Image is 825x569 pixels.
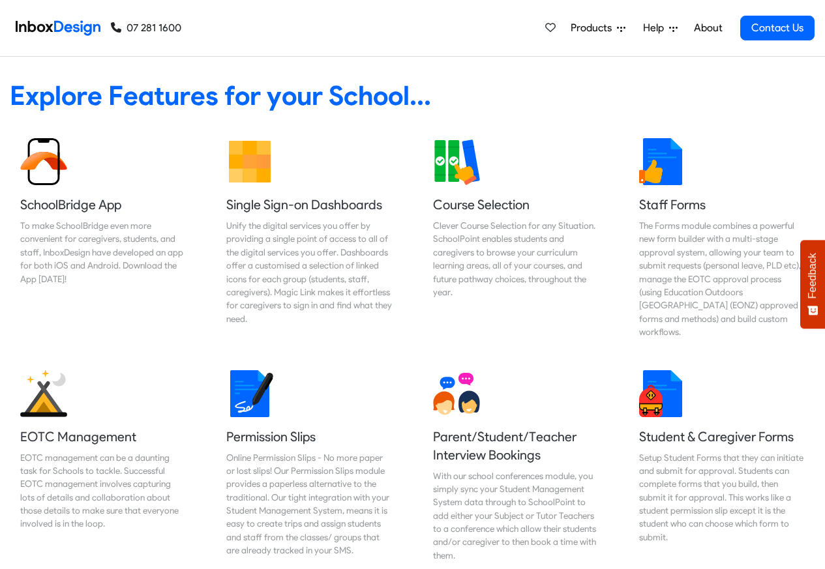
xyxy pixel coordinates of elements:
div: EOTC management can be a daunting task for Schools to tackle. Successful EOTC management involves... [20,451,186,531]
a: About [690,15,726,41]
img: 2022_01_13_icon_thumbsup.svg [639,138,686,185]
a: Course Selection Clever Course Selection for any Situation. SchoolPoint enables students and care... [423,128,609,349]
div: To make SchoolBridge even more convenient for caregivers, students, and staff, InboxDesign have d... [20,219,186,285]
h5: Staff Forms [639,196,805,214]
a: SchoolBridge App To make SchoolBridge even more convenient for caregivers, students, and staff, I... [10,128,196,349]
img: 2022_01_13_icon_grid.svg [226,138,273,185]
div: The Forms module combines a powerful new form builder with a multi-stage approval system, allowin... [639,219,805,339]
div: Setup Student Forms that they can initiate and submit for approval. Students can complete forms t... [639,451,805,544]
span: Feedback [807,253,818,299]
div: Clever Course Selection for any Situation. SchoolPoint enables students and caregivers to browse ... [433,219,599,299]
img: 2022_01_13_icon_course_selection.svg [433,138,480,185]
span: Products [571,20,617,36]
a: Contact Us [740,16,815,40]
h5: Single Sign-on Dashboards [226,196,392,214]
img: 2022_01_25_icon_eonz.svg [20,370,67,417]
heading: Explore Features for your School... [10,79,815,112]
img: 2022_01_18_icon_signature.svg [226,370,273,417]
img: 2022_01_13_icon_student_form.svg [639,370,686,417]
img: 2022_01_13_icon_sb_app.svg [20,138,67,185]
h5: SchoolBridge App [20,196,186,214]
div: Online Permission Slips - No more paper or lost slips! ​Our Permission Slips module provides a pa... [226,451,392,557]
button: Feedback - Show survey [800,240,825,328]
a: Single Sign-on Dashboards Unify the digital services you offer by providing a single point of acc... [216,128,402,349]
div: With our school conferences module, you simply sync your Student Management System data through t... [433,469,599,562]
a: 07 281 1600 [111,20,181,36]
h5: Student & Caregiver Forms [639,428,805,446]
img: 2022_01_13_icon_conversation.svg [433,370,480,417]
a: Staff Forms The Forms module combines a powerful new form builder with a multi-stage approval sys... [629,128,815,349]
h5: Permission Slips [226,428,392,446]
h5: EOTC Management [20,428,186,446]
h5: Parent/Student/Teacher Interview Bookings [433,428,599,464]
h5: Course Selection [433,196,599,214]
span: Help [643,20,669,36]
div: Unify the digital services you offer by providing a single point of access to all of the digital ... [226,219,392,325]
a: Help [638,15,683,41]
a: Products [565,15,631,41]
